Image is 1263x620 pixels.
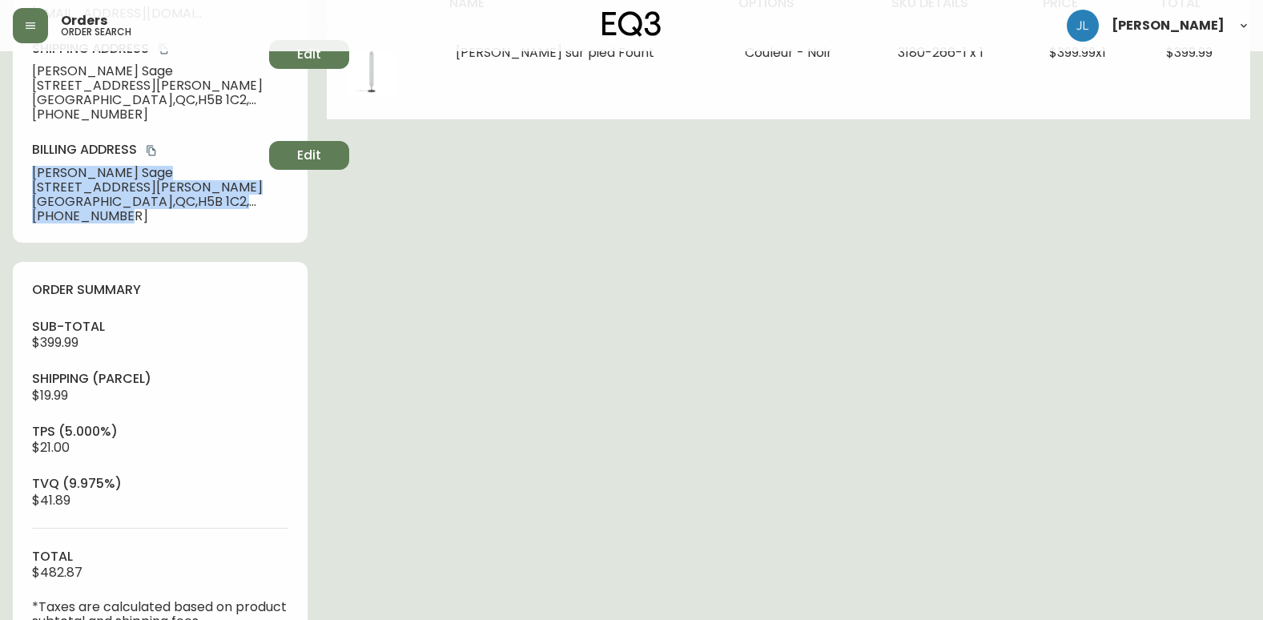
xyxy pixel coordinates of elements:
[269,141,349,170] button: Edit
[32,180,263,195] span: [STREET_ADDRESS][PERSON_NAME]
[456,43,654,62] span: [PERSON_NAME] sur pied Fount
[61,27,131,37] h5: order search
[1067,10,1099,42] img: 1c9c23e2a847dab86f8017579b61559c
[297,147,321,164] span: Edit
[32,79,263,93] span: [STREET_ADDRESS][PERSON_NAME]
[32,333,78,352] span: $399.99
[1166,43,1213,62] span: $399.99
[32,195,263,209] span: [GEOGRAPHIC_DATA] , QC , H5B 1C2 , CA
[32,318,288,336] h4: sub-total
[32,548,288,566] h4: total
[61,14,107,27] span: Orders
[346,46,397,97] img: 5c82162f-862b-4895-9582-013d0e4a6bae.jpg
[32,93,263,107] span: [GEOGRAPHIC_DATA] , QC , H5B 1C2 , CA
[32,563,82,582] span: $482.87
[32,166,263,180] span: [PERSON_NAME] Sage
[269,40,349,69] button: Edit
[32,209,263,223] span: [PHONE_NUMBER]
[32,475,288,493] h4: tvq (9.975%)
[143,143,159,159] button: copy
[745,46,860,60] li: Couleur - Noir
[602,11,662,37] img: logo
[32,107,263,122] span: [PHONE_NUMBER]
[32,370,288,388] h4: Shipping ( Parcel )
[1049,43,1106,62] span: $399.99 x 1
[32,141,263,159] h4: Billing Address
[32,438,70,457] span: $21.00
[1112,19,1225,32] span: [PERSON_NAME]
[32,423,288,441] h4: tps (5.000%)
[32,64,263,79] span: [PERSON_NAME] Sage
[32,491,70,509] span: $41.89
[898,43,983,62] span: 3180-266-1 x 1
[32,281,288,299] h4: order summary
[32,386,68,405] span: $19.99
[297,46,321,63] span: Edit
